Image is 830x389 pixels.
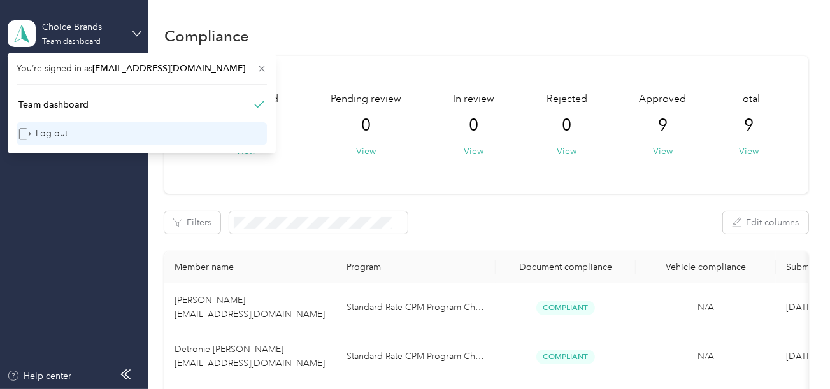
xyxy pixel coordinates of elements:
span: Compliant [536,350,595,364]
div: Team dashboard [42,38,101,46]
span: 9 [744,115,754,136]
div: Vehicle compliance [646,262,766,272]
div: Document compliance [506,262,626,272]
div: Team dashboard [18,98,89,111]
span: [EMAIL_ADDRESS][DOMAIN_NAME] [92,63,245,74]
span: You’re signed in as [17,62,267,75]
button: Help center [7,369,72,383]
iframe: Everlance-gr Chat Button Frame [759,318,830,389]
span: Detronie [PERSON_NAME] [EMAIL_ADDRESS][DOMAIN_NAME] [175,344,325,369]
span: Pending review [331,92,401,107]
button: Edit columns [723,211,808,234]
span: Rejected [547,92,587,107]
button: View [739,145,759,158]
div: Choice Brands [42,20,122,34]
span: 0 [562,115,571,136]
button: View [464,145,483,158]
span: Compliant [536,301,595,315]
span: In review [453,92,494,107]
span: N/A [698,351,714,362]
span: [PERSON_NAME] [EMAIL_ADDRESS][DOMAIN_NAME] [175,295,325,320]
span: 0 [469,115,478,136]
th: Member name [164,251,336,283]
span: Approved [639,92,686,107]
div: Log out [18,127,68,140]
span: 9 [658,115,668,136]
td: Standard Rate CPM Program Choice Brands [336,283,496,332]
th: Program [336,251,496,283]
button: View [356,145,376,158]
button: View [653,145,673,158]
td: Standard Rate CPM Program Choice Brands [336,332,496,381]
h1: Compliance [164,29,249,43]
span: 0 [361,115,371,136]
span: N/A [698,302,714,313]
span: Total [738,92,760,107]
button: Filters [164,211,220,234]
button: View [557,145,576,158]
